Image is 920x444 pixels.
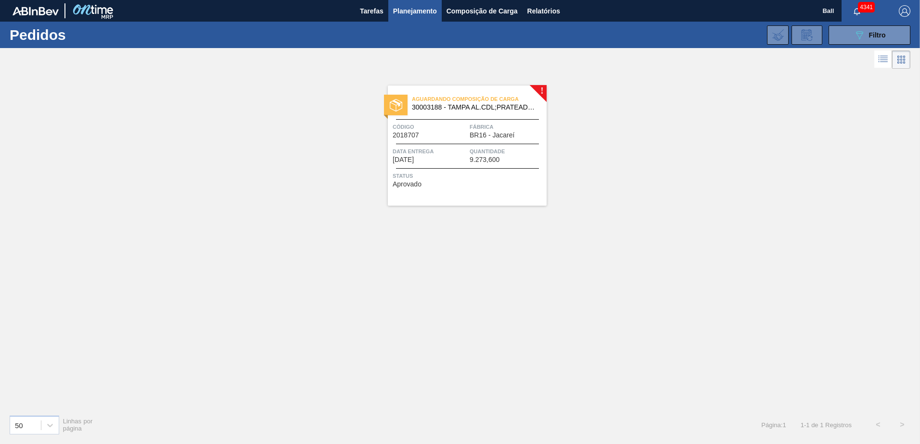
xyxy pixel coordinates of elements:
a: !statusAguardando Composição de Carga30003188 - TAMPA AL.CDL;PRATEADA;LATA-AUTOMATICA;Código20187... [373,86,547,206]
span: Tarefas [360,5,383,17]
span: Aguardando Composição de Carga [412,94,547,104]
span: Relatórios [527,5,560,17]
div: Visão em Lista [874,50,892,69]
span: Quantidade [470,147,544,156]
span: Data entrega [393,147,467,156]
button: > [890,413,914,437]
img: TNhmsLtSVTkK8tSr43FrP2fwEKptu5GPRR3wAAAABJRU5ErkJggg== [13,7,59,15]
span: 1 - 1 de 1 Registros [801,421,852,429]
button: Filtro [829,25,910,45]
button: < [866,413,890,437]
button: Notificações [842,4,872,18]
span: Filtro [869,31,886,39]
div: Solicitação de Revisão de Pedidos [792,25,822,45]
span: Página : 1 [761,421,786,429]
span: Linhas por página [63,418,93,432]
span: 22/11/2025 [393,156,414,163]
span: Planejamento [393,5,437,17]
h1: Pedidos [10,29,153,40]
img: Logout [899,5,910,17]
div: Importar Negociações dos Pedidos [767,25,789,45]
span: 4341 [858,2,875,12]
span: 9.273,600 [470,156,499,163]
span: 2018707 [393,132,419,139]
div: Visão em Cards [892,50,910,69]
span: BR16 - Jacareí [470,132,514,139]
span: Fábrica [470,122,544,132]
span: 30003188 - TAMPA AL.CDL;PRATEADA;LATA-AUTOMATICA; [412,104,539,111]
div: 50 [15,421,23,429]
span: Status [393,171,544,181]
span: Código [393,122,467,132]
span: Composição de Carga [447,5,518,17]
span: Aprovado [393,181,422,188]
img: status [390,99,402,111]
